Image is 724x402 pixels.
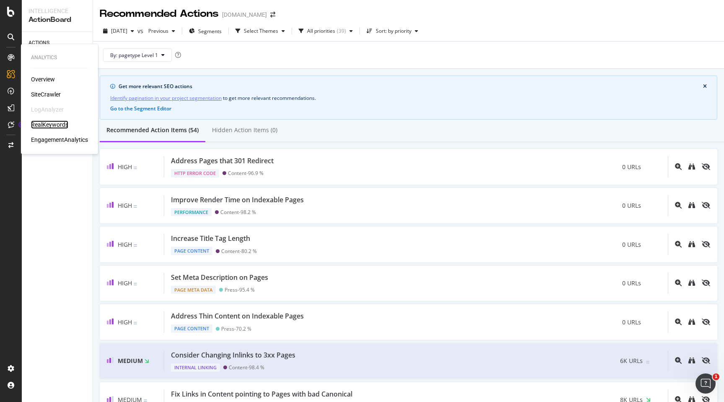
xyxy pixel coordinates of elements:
[171,389,352,399] div: Fix Links in Content pointing to Pages with bad Canonical
[111,27,127,34] span: 2025 Aug. 2nd
[31,105,64,114] div: LogAnalyzer
[31,136,88,144] a: EngagementAnalytics
[171,195,304,205] div: Improve Render Time on Indexable Pages
[688,279,695,287] a: binoculars
[28,39,87,47] a: ACTIONS
[103,48,172,62] button: By: pagetype Level 1
[622,201,641,210] span: 0 URLs
[675,241,682,248] div: magnifying-glass-plus
[144,399,147,402] img: Equal
[229,364,264,371] div: Content - 98.4 %
[675,318,682,325] div: magnifying-glass-plus
[171,273,268,282] div: Set Meta Description on Pages
[244,29,278,34] div: Select Themes
[134,167,137,169] img: Equal
[31,54,88,61] div: Analytics
[702,318,710,325] div: eye-slash
[337,29,346,34] div: ( 39 )
[620,357,643,365] span: 6K URLs
[688,357,695,364] div: binoculars
[702,279,710,286] div: eye-slash
[220,209,256,215] div: Content - 98.2 %
[363,24,421,38] button: Sort: by priority
[221,248,257,254] div: Content - 80.2 %
[688,163,695,171] a: binoculars
[622,240,641,249] span: 0 URLs
[688,357,695,365] a: binoculars
[118,318,132,326] span: High
[106,126,199,134] div: Recommended Action Items (54)
[28,7,86,15] div: Intelligence
[134,244,137,247] img: Equal
[228,170,264,176] div: Content - 96.9 %
[171,286,216,294] div: Page Meta Data
[134,283,137,285] img: Equal
[18,121,25,128] div: Tooltip anchor
[307,29,335,34] div: All priorities
[171,311,304,321] div: Address Thin Content on Indexable Pages
[675,163,682,170] div: magnifying-glass-plus
[295,24,356,38] button: All priorities(39)
[688,202,695,209] div: binoculars
[145,27,168,34] span: Previous
[702,357,710,364] div: eye-slash
[119,83,703,90] div: Get more relevant SEO actions
[134,322,137,324] img: Equal
[28,15,86,25] div: ActionBoard
[701,82,709,91] button: close banner
[212,126,277,134] div: Hidden Action Items (0)
[100,24,137,38] button: [DATE]
[688,241,695,248] div: binoculars
[100,76,717,120] div: info banner
[270,12,275,18] div: arrow-right-arrow-left
[137,27,145,35] span: vs
[110,94,707,102] div: to get more relevant recommendations .
[31,90,61,99] a: SiteCrawler
[171,169,219,178] div: HTTP Error Code
[702,163,710,170] div: eye-slash
[134,205,137,208] img: Equal
[118,240,132,248] span: High
[171,156,274,166] div: Address Pages that 301 Redirect
[622,279,641,287] span: 0 URLs
[688,163,695,170] div: binoculars
[675,202,682,209] div: magnifying-glass-plus
[688,240,695,248] a: binoculars
[702,241,710,248] div: eye-slash
[688,318,695,325] div: binoculars
[222,10,267,19] div: [DOMAIN_NAME]
[145,24,178,38] button: Previous
[622,163,641,171] span: 0 URLs
[110,94,222,102] a: Identify pagination in your project segmentation
[31,120,68,129] a: RealKeywords
[713,373,719,380] span: 1
[171,247,212,255] div: Page Content
[100,7,219,21] div: Recommended Actions
[171,208,212,217] div: Performance
[675,279,682,286] div: magnifying-glass-plus
[646,361,649,363] img: Equal
[171,324,212,333] div: Page Content
[376,29,411,34] div: Sort: by priority
[198,28,222,35] span: Segments
[688,201,695,209] a: binoculars
[110,106,171,112] button: Go to the Segment Editor
[118,357,143,365] span: Medium
[28,39,49,47] div: ACTIONS
[688,279,695,286] div: binoculars
[118,163,132,171] span: High
[688,318,695,326] a: binoculars
[702,202,710,209] div: eye-slash
[225,287,255,293] div: Press - 95.4 %
[31,75,55,84] a: Overview
[696,373,716,394] iframe: Intercom live chat
[171,363,220,372] div: Internal Linking
[232,24,288,38] button: Select Themes
[221,326,251,332] div: Press - 70.2 %
[171,350,295,360] div: Consider Changing Inlinks to 3xx Pages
